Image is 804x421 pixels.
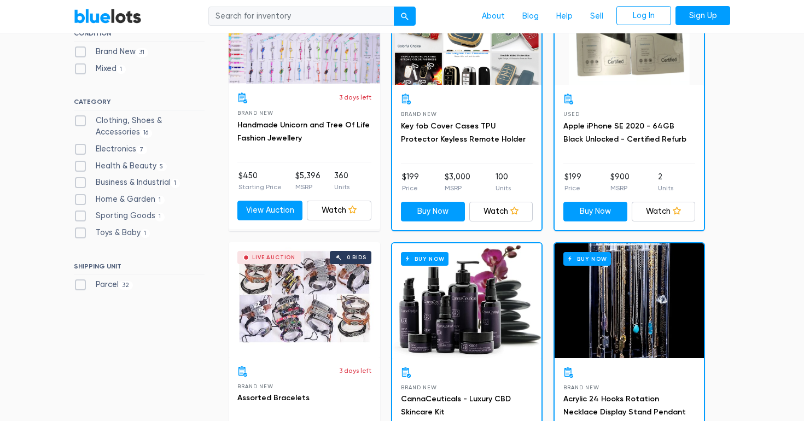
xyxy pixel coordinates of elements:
p: MSRP [445,183,470,193]
a: Live Auction 0 bids [229,242,380,357]
a: Handmade Unicorn and Tree Of Life Fashion Jewellery [237,120,370,143]
div: Live Auction [252,255,295,260]
span: 1 [155,213,165,221]
a: Buy Now [401,202,465,221]
span: 1 [141,229,150,238]
a: Apple iPhone SE 2020 - 64GB Black Unlocked - Certified Refurb [563,121,686,144]
a: Sell [581,6,612,27]
a: Watch [632,202,696,221]
p: 3 days left [339,92,371,102]
a: Sign Up [675,6,730,26]
li: $450 [238,170,282,192]
label: Mixed [74,63,126,75]
input: Search for inventory [208,7,394,26]
a: Buy Now [555,243,704,358]
label: Health & Beauty [74,160,167,172]
a: Assorted Bracelets [237,393,310,402]
p: Starting Price [238,182,282,192]
label: Electronics [74,143,147,155]
a: Watch [307,201,372,220]
span: Brand New [563,384,599,390]
p: Units [334,182,349,192]
h6: SHIPPING UNIT [74,262,205,274]
p: Price [402,183,419,193]
a: Key fob Cover Cases TPU Protector Keyless Remote Holder [401,121,526,144]
span: Used [563,111,579,117]
a: BlueLots [74,8,142,24]
p: Units [496,183,511,193]
span: 1 [155,196,165,204]
a: Blog [514,6,547,27]
a: About [473,6,514,27]
li: $5,396 [295,170,321,192]
p: MSRP [610,183,630,193]
p: 3 days left [339,366,371,376]
span: Brand New [237,383,273,389]
li: $900 [610,171,630,193]
li: 100 [496,171,511,193]
label: Toys & Baby [74,227,150,239]
a: Buy Now [392,243,541,358]
p: MSRP [295,182,321,192]
a: Help [547,6,581,27]
a: View Auction [237,201,302,220]
h6: CONDITION [74,30,205,42]
label: Clothing, Shoes & Accessories [74,115,205,138]
span: Brand New [237,110,273,116]
li: 2 [658,171,673,193]
div: 0 bids [347,255,366,260]
label: Sporting Goods [74,210,165,222]
a: Log In [616,6,671,26]
a: CannaCeuticals - Luxury CBD Skincare Kit [401,394,511,417]
span: 1 [171,179,180,188]
span: 16 [140,129,152,138]
li: $199 [402,171,419,193]
li: $199 [564,171,581,193]
label: Business & Industrial [74,177,180,189]
p: Price [564,183,581,193]
p: Units [658,183,673,193]
h6: Buy Now [401,252,448,266]
span: Brand New [401,384,436,390]
a: Watch [469,202,533,221]
span: 31 [136,48,148,57]
span: 1 [116,65,126,74]
li: 360 [334,170,349,192]
a: Buy Now [563,202,627,221]
span: 32 [119,281,133,290]
label: Parcel [74,279,133,291]
label: Brand New [74,46,148,58]
li: $3,000 [445,171,470,193]
h6: CATEGORY [74,98,205,110]
span: Brand New [401,111,436,117]
span: 5 [156,162,167,171]
label: Home & Garden [74,194,165,206]
h6: Buy Now [563,252,611,266]
span: 7 [136,145,147,154]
